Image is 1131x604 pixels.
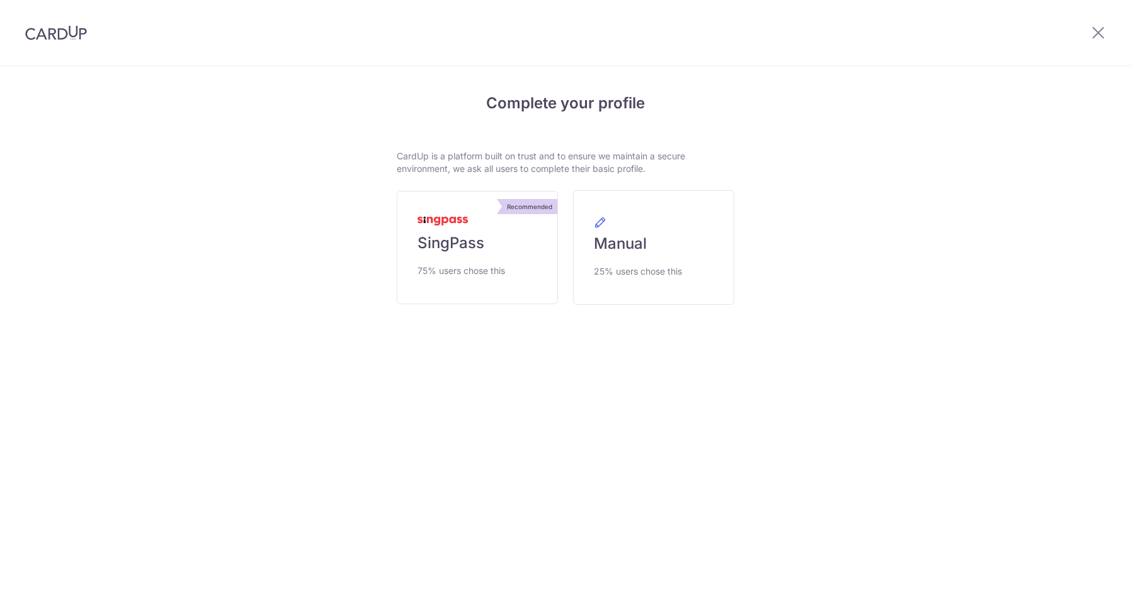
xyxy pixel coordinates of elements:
div: Recommended [502,199,557,214]
span: 25% users chose this [594,264,682,279]
img: MyInfoLogo [418,217,468,225]
a: Manual 25% users chose this [573,190,734,305]
span: 75% users chose this [418,263,505,278]
h4: Complete your profile [397,92,734,115]
a: Recommended SingPass 75% users chose this [397,191,558,304]
span: Manual [594,234,647,254]
p: CardUp is a platform built on trust and to ensure we maintain a secure environment, we ask all us... [397,150,734,175]
span: SingPass [418,233,484,253]
iframe: Opens a widget where you can find more information [1050,566,1118,598]
img: CardUp [25,25,87,40]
